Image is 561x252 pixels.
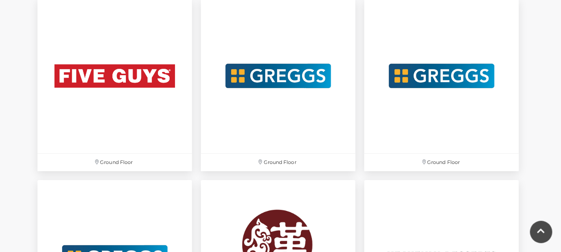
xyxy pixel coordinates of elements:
[37,154,192,171] p: Ground Floor
[364,154,519,171] p: Ground Floor
[201,154,355,171] p: Ground Floor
